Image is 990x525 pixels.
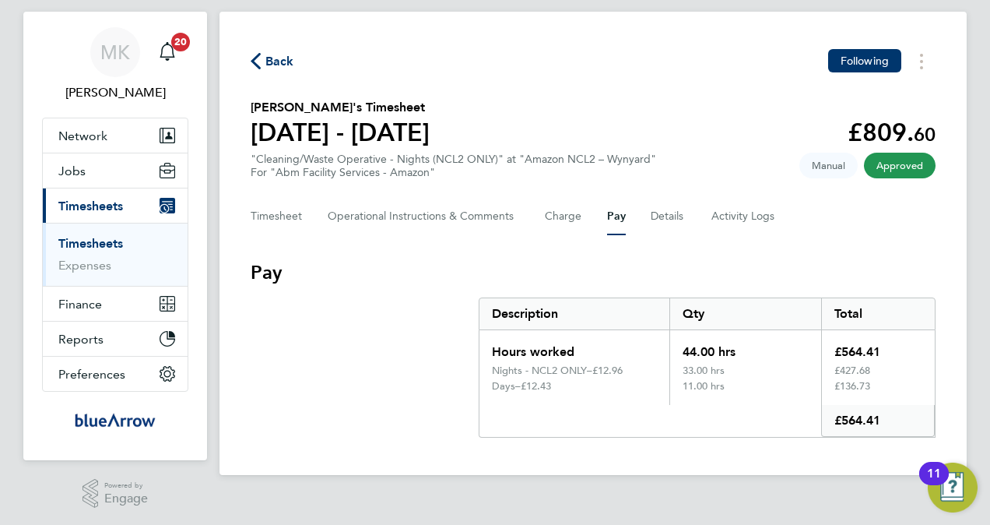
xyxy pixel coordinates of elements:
[592,365,657,377] div: £12.96
[58,332,104,347] span: Reports
[928,463,978,513] button: Open Resource Center, 11 new notifications
[58,164,86,178] span: Jobs
[251,98,430,117] h2: [PERSON_NAME]'s Timesheet
[251,51,294,71] button: Back
[42,407,188,432] a: Go to home page
[821,380,935,405] div: £136.73
[104,479,148,492] span: Powered by
[864,153,936,178] span: This timesheet has been approved.
[848,118,936,147] app-decimal: £809.
[43,322,188,356] button: Reports
[651,198,686,235] button: Details
[479,298,669,329] div: Description
[821,298,935,329] div: Total
[43,153,188,188] button: Jobs
[82,479,149,509] a: Powered byEngage
[43,357,188,391] button: Preferences
[669,365,821,380] div: 33.00 hrs
[75,407,156,432] img: bluearrow-logo-retina.png
[42,27,188,102] a: MK[PERSON_NAME]
[265,52,294,71] span: Back
[492,365,592,377] div: Nights - NCL2 ONLY
[927,474,941,494] div: 11
[43,223,188,286] div: Timesheets
[251,260,936,438] section: Pay
[711,198,777,235] button: Activity Logs
[914,123,936,146] span: 60
[841,54,889,68] span: Following
[42,83,188,102] span: Miriam Kerins
[828,49,901,72] button: Following
[251,153,656,179] div: "Cleaning/Waste Operative - Nights (NCL2 ONLY)" at "Amazon NCL2 – Wynyard"
[607,198,626,235] button: Pay
[43,287,188,321] button: Finance
[251,260,936,285] h3: Pay
[58,297,102,312] span: Finance
[58,258,111,273] a: Expenses
[669,380,821,405] div: 11.00 hrs
[152,27,183,77] a: 20
[104,492,148,506] span: Engage
[492,380,521,393] div: Days
[43,118,188,153] button: Network
[479,298,936,438] div: Pay
[328,198,520,235] button: Operational Instructions & Comments
[799,153,858,178] span: This timesheet was manually created.
[545,198,582,235] button: Charge
[479,330,669,365] div: Hours worked
[821,365,935,380] div: £427.68
[171,33,190,51] span: 20
[58,199,123,213] span: Timesheets
[907,49,936,73] button: Timesheets Menu
[587,364,592,377] span: –
[821,405,935,437] div: £564.41
[821,330,935,365] div: £564.41
[515,379,521,393] span: –
[251,117,430,148] h1: [DATE] - [DATE]
[521,380,657,393] div: £12.43
[58,367,125,382] span: Preferences
[58,129,107,143] span: Network
[669,330,821,365] div: 44.00 hrs
[43,189,188,223] button: Timesheets
[669,298,821,329] div: Qty
[251,166,656,179] div: For "Abm Facility Services - Amazon"
[23,12,207,460] nav: Main navigation
[100,42,130,62] span: MK
[251,198,303,235] button: Timesheet
[58,236,123,251] a: Timesheets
